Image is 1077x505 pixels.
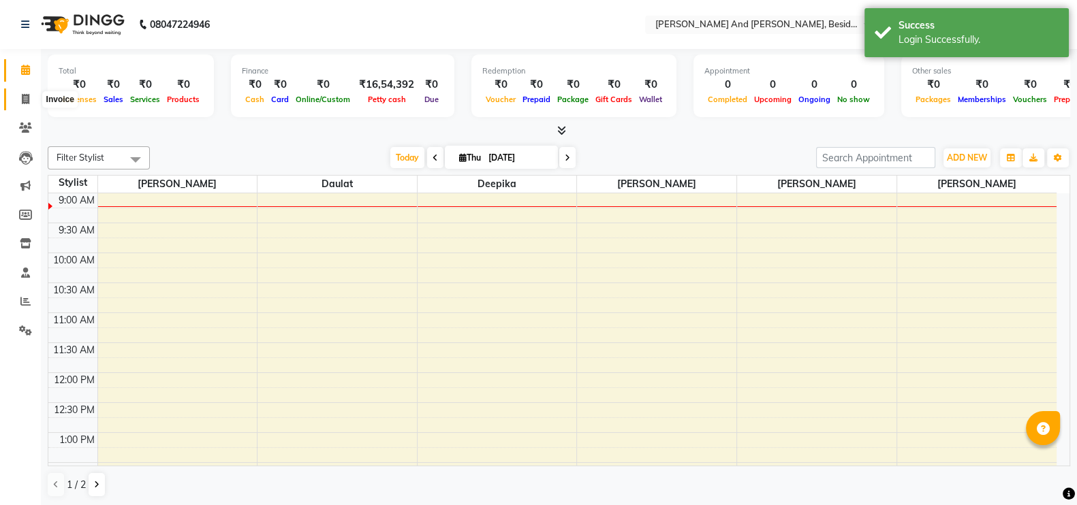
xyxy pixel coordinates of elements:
[482,77,519,93] div: ₹0
[364,95,409,104] span: Petty cash
[163,95,203,104] span: Products
[354,77,420,93] div: ₹16,54,392
[751,77,795,93] div: 0
[592,77,636,93] div: ₹0
[577,176,736,193] span: [PERSON_NAME]
[67,478,86,492] span: 1 / 2
[268,77,292,93] div: ₹0
[127,77,163,93] div: ₹0
[899,18,1059,33] div: Success
[484,148,552,168] input: 2025-09-04
[704,65,873,77] div: Appointment
[50,313,97,327] div: 11:00 AM
[150,5,210,44] b: 08047224946
[50,283,97,297] div: 10:30 AM
[954,77,1010,93] div: ₹0
[43,92,78,108] div: Invoice
[390,147,424,168] span: Today
[100,95,127,104] span: Sales
[292,77,354,93] div: ₹0
[292,95,354,104] span: Online/Custom
[834,77,873,93] div: 0
[897,176,1057,193] span: [PERSON_NAME]
[899,33,1059,47] div: Login Successfully.
[57,463,97,477] div: 1:30 PM
[127,95,163,104] span: Services
[912,95,954,104] span: Packages
[1010,95,1050,104] span: Vouchers
[1010,77,1050,93] div: ₹0
[456,152,484,163] span: Thu
[737,176,896,193] span: [PERSON_NAME]
[795,77,834,93] div: 0
[163,77,203,93] div: ₹0
[592,95,636,104] span: Gift Cards
[816,147,935,168] input: Search Appointment
[51,373,97,387] div: 12:00 PM
[57,433,97,447] div: 1:00 PM
[257,176,417,193] span: Daulat
[48,176,97,190] div: Stylist
[421,95,442,104] span: Due
[943,148,990,167] button: ADD NEW
[519,95,554,104] span: Prepaid
[57,152,104,163] span: Filter Stylist
[482,65,666,77] div: Redemption
[912,77,954,93] div: ₹0
[554,95,592,104] span: Package
[420,77,443,93] div: ₹0
[636,77,666,93] div: ₹0
[482,95,519,104] span: Voucher
[100,77,127,93] div: ₹0
[954,95,1010,104] span: Memberships
[834,95,873,104] span: No show
[947,152,987,163] span: ADD NEW
[59,77,100,93] div: ₹0
[35,5,128,44] img: logo
[242,65,443,77] div: Finance
[554,77,592,93] div: ₹0
[242,77,268,93] div: ₹0
[50,343,97,357] div: 11:30 AM
[51,403,97,417] div: 12:30 PM
[751,95,795,104] span: Upcoming
[59,65,203,77] div: Total
[242,95,268,104] span: Cash
[636,95,666,104] span: Wallet
[795,95,834,104] span: Ongoing
[519,77,554,93] div: ₹0
[704,77,751,93] div: 0
[418,176,577,193] span: Deepika
[98,176,257,193] span: [PERSON_NAME]
[56,193,97,208] div: 9:00 AM
[268,95,292,104] span: Card
[704,95,751,104] span: Completed
[50,253,97,267] div: 10:00 AM
[56,223,97,238] div: 9:30 AM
